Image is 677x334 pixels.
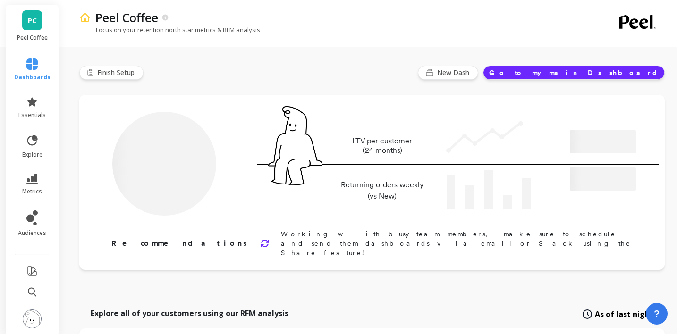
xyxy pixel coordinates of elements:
span: As of last night [595,309,653,320]
p: Working with busy team members, make sure to schedule and send them dashboards via email or Slack... [281,229,635,258]
img: pal seatted on line [268,106,322,185]
p: Returning orders weekly (vs New) [338,179,426,202]
span: ? [654,307,660,320]
span: metrics [22,188,42,195]
span: New Dash [437,68,472,77]
span: PC [28,15,37,26]
button: Go to my main Dashboard [483,66,665,80]
p: Focus on your retention north star metrics & RFM analysis [79,25,260,34]
p: Peel Coffee [95,9,158,25]
span: Finish Setup [97,68,137,77]
img: header icon [79,12,91,23]
span: explore [22,151,42,159]
img: profile picture [23,309,42,328]
p: LTV per customer (24 months) [338,136,426,155]
span: essentials [18,111,46,119]
button: ? [646,303,668,325]
p: Recommendations [111,238,249,249]
button: Finish Setup [79,66,144,80]
p: Explore all of your customers using our RFM analysis [91,308,288,319]
span: dashboards [14,74,51,81]
p: Peel Coffee [15,34,50,42]
button: New Dash [418,66,478,80]
span: audiences [18,229,46,237]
